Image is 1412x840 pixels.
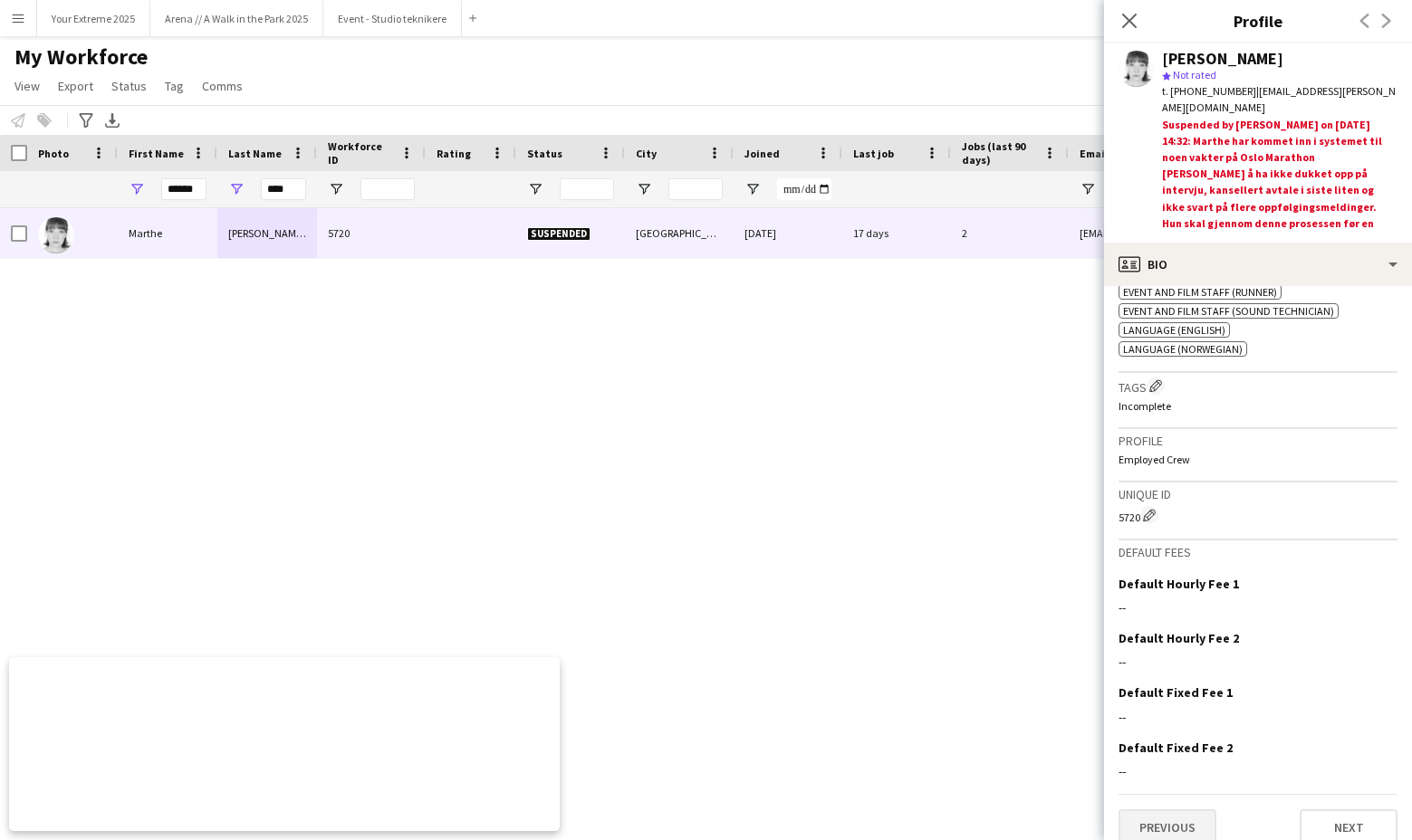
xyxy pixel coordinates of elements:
[1119,599,1398,616] div: --
[1119,544,1398,560] h3: Default fees
[625,208,734,258] div: [GEOGRAPHIC_DATA]
[228,147,282,160] span: Last Name
[158,74,191,98] a: Tag
[1119,654,1398,670] div: --
[1119,740,1233,756] h3: Default Fixed Fee 2
[1119,399,1398,413] p: Incomplete
[744,147,780,160] span: Joined
[129,181,145,197] button: Open Filter Menu
[1119,576,1239,592] h3: Default Hourly Fee 1
[118,208,217,258] div: Marthe
[14,78,40,94] span: View
[101,110,123,131] app-action-btn: Export XLSX
[7,74,47,98] a: View
[1080,147,1109,160] span: Email
[527,227,591,241] span: Suspended
[165,78,184,94] span: Tag
[1119,506,1398,524] div: 5720
[1119,709,1398,725] div: --
[202,78,243,94] span: Comms
[150,1,323,36] button: Arena // A Walk in the Park 2025
[1119,377,1398,396] h3: Tags
[1119,763,1398,779] div: --
[1104,9,1412,33] h3: Profile
[228,181,245,197] button: Open Filter Menu
[111,78,147,94] span: Status
[1162,51,1283,67] div: [PERSON_NAME]
[323,1,462,36] button: Event - Studio teknikere
[1119,630,1239,646] h3: Default Hourly Fee 2
[75,110,97,131] app-action-btn: Advanced filters
[51,74,101,98] a: Export
[14,43,148,71] span: My Workforce
[328,181,344,197] button: Open Filter Menu
[527,147,562,160] span: Status
[636,147,657,160] span: City
[1123,342,1243,356] span: Language (Norwegian)
[1104,243,1412,286] div: Bio
[161,178,207,200] input: First Name Filter Input
[195,74,250,98] a: Comms
[38,147,69,160] span: Photo
[1080,181,1096,197] button: Open Filter Menu
[734,208,842,258] div: [DATE]
[1173,68,1216,81] span: Not rated
[636,181,652,197] button: Open Filter Menu
[1123,323,1225,337] span: Language (English)
[951,208,1069,258] div: 2
[38,217,74,253] img: Marthe Høiby Bjelland
[1119,486,1398,502] h3: Unique ID
[129,147,184,160] span: First Name
[744,181,761,197] button: Open Filter Menu
[560,178,614,200] input: Status Filter Input
[58,78,93,94] span: Export
[328,139,393,167] span: Workforce ID
[1162,84,1396,114] span: | [EMAIL_ADDRESS][PERSON_NAME][DOMAIN_NAME]
[360,178,415,200] input: Workforce ID Filter Input
[261,178,306,200] input: Last Name Filter Input
[668,178,723,200] input: City Filter Input
[37,1,150,36] button: Your Extreme 2025
[1119,684,1233,701] h3: Default Fixed Fee 1
[1162,117,1398,235] div: Suspended by [PERSON_NAME] on [DATE] 14:32: Marthe har kommet inn i systemet til noen vakter på O...
[1119,433,1398,449] h3: Profile
[842,208,951,258] div: 17 days
[1123,285,1277,299] span: Event and Film Staff (Runner)
[1119,453,1398,466] p: Employed Crew
[317,208,426,258] div: 5720
[437,147,471,160] span: Rating
[1162,84,1256,98] span: t. [PHONE_NUMBER]
[777,178,831,200] input: Joined Filter Input
[1123,304,1334,318] span: Event and Film Staff (Sound Technician)
[9,657,560,831] iframe: Popup CTA
[962,139,1036,167] span: Jobs (last 90 days)
[853,147,894,160] span: Last job
[217,208,317,258] div: [PERSON_NAME] [PERSON_NAME]
[527,181,543,197] button: Open Filter Menu
[104,74,154,98] a: Status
